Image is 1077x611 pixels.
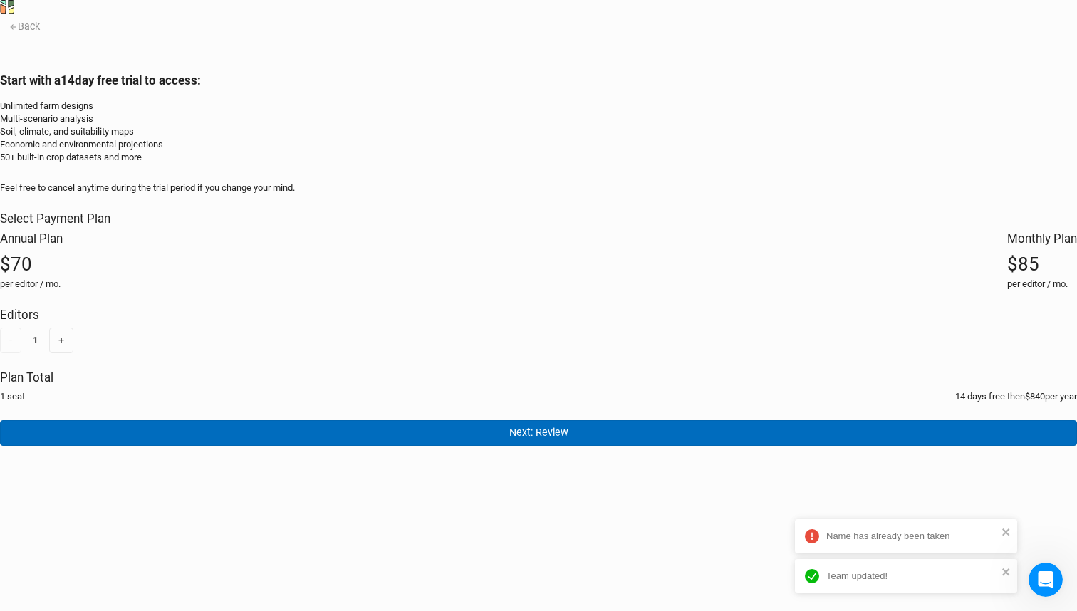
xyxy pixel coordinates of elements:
[1001,525,1011,538] button: close
[49,328,73,352] button: +
[826,530,997,543] div: Name has already been taken
[1029,563,1063,597] iframe: Intercom live chat
[1007,231,1077,291] div: Monthly Plan$85per editor / mo.
[1007,231,1077,246] h2: Monthly Plan
[826,570,997,583] div: Team updated!
[33,334,38,347] div: 1
[955,390,1077,403] div: 14 days free then $840 per year
[1007,278,1077,291] div: per editor / mo.
[1007,254,1039,275] span: $85
[1001,565,1011,578] button: close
